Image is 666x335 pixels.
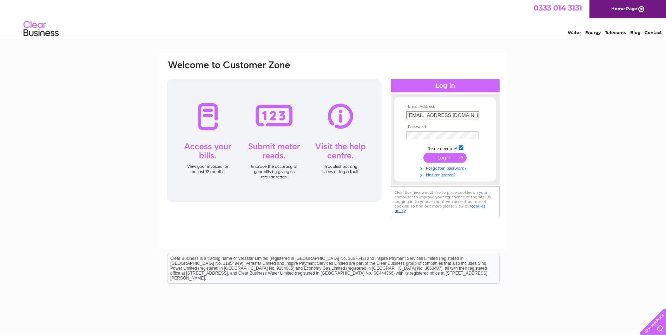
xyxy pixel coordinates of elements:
a: Energy [585,30,601,35]
a: Telecoms [605,30,626,35]
a: cookies policy [395,204,485,213]
th: Password: [404,125,486,130]
img: logo.png [23,18,59,40]
a: Forgotten password? [406,164,486,171]
a: Contact [645,30,662,35]
td: Remember me? [404,144,486,151]
div: Clear Business is a trading name of Verastar Limited (registered in [GEOGRAPHIC_DATA] No. 3667643... [167,4,499,34]
a: Blog [630,30,640,35]
input: Submit [423,153,467,163]
th: Email Address: [404,104,486,109]
a: Water [568,30,581,35]
a: 0333 014 3131 [534,4,582,12]
a: Not registered? [406,171,486,178]
div: Clear Business would like to place cookies on your computer to improve your experience of the sit... [391,186,500,217]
